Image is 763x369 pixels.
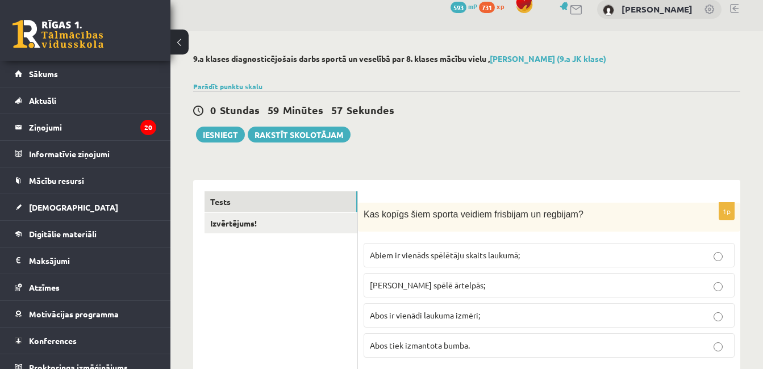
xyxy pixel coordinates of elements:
input: [PERSON_NAME] spēlē ārtelpās; [714,282,723,291]
a: 593 mP [451,2,477,11]
span: 731 [479,2,495,13]
a: [PERSON_NAME] [622,3,693,15]
h2: 9.a klases diagnosticējošais darbs sportā un veselībā par 8. klases mācību vielu , [193,54,740,64]
span: Stundas [220,103,260,116]
span: Mācību resursi [29,175,84,186]
span: [DEMOGRAPHIC_DATA] [29,202,118,212]
span: Abos tiek izmantota bumba. [370,340,470,350]
legend: Ziņojumi [29,114,156,140]
span: 59 [268,103,279,116]
span: Atzīmes [29,282,60,292]
i: 20 [140,120,156,135]
span: xp [497,2,504,11]
a: Atzīmes [15,274,156,300]
span: Kas kopīgs šiem sporta veidiem frisbijam un regbijam? [364,209,583,219]
span: Abos ir vienādi laukuma izmēri; [370,310,480,320]
legend: Informatīvie ziņojumi [29,141,156,167]
span: 0 [210,103,216,116]
p: 1p [719,202,735,220]
span: Minūtes [283,103,323,116]
input: Abos ir vienādi laukuma izmēri; [714,312,723,321]
a: Motivācijas programma [15,301,156,327]
span: Sekundes [347,103,394,116]
a: Sākums [15,61,156,87]
a: Izvērtējums! [205,213,357,234]
input: Abiem ir vienāds spēlētāju skaits laukumā; [714,252,723,261]
span: Abiem ir vienāds spēlētāju skaits laukumā; [370,250,520,260]
span: Konferences [29,336,77,346]
a: [PERSON_NAME] (9.a JK klase) [490,53,606,64]
button: Iesniegt [196,127,245,142]
span: [PERSON_NAME] spēlē ārtelpās; [370,280,485,290]
span: Sākums [29,69,58,79]
a: Parādīt punktu skalu [193,82,262,91]
span: Motivācijas programma [29,309,119,319]
legend: Maksājumi [29,248,156,274]
a: Digitālie materiāli [15,221,156,247]
span: 57 [331,103,343,116]
span: 593 [451,2,466,13]
a: Konferences [15,328,156,354]
a: Ziņojumi20 [15,114,156,140]
a: Aktuāli [15,87,156,114]
a: Informatīvie ziņojumi [15,141,156,167]
a: [DEMOGRAPHIC_DATA] [15,194,156,220]
a: 731 xp [479,2,510,11]
input: Abos tiek izmantota bumba. [714,342,723,351]
a: Maksājumi [15,248,156,274]
span: Aktuāli [29,95,56,106]
span: mP [468,2,477,11]
a: Rīgas 1. Tālmācības vidusskola [12,20,103,48]
a: Mācību resursi [15,167,156,194]
a: Rakstīt skolotājam [248,127,351,142]
img: Madara Karziņina [603,5,614,16]
span: Digitālie materiāli [29,229,97,239]
a: Tests [205,191,357,212]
